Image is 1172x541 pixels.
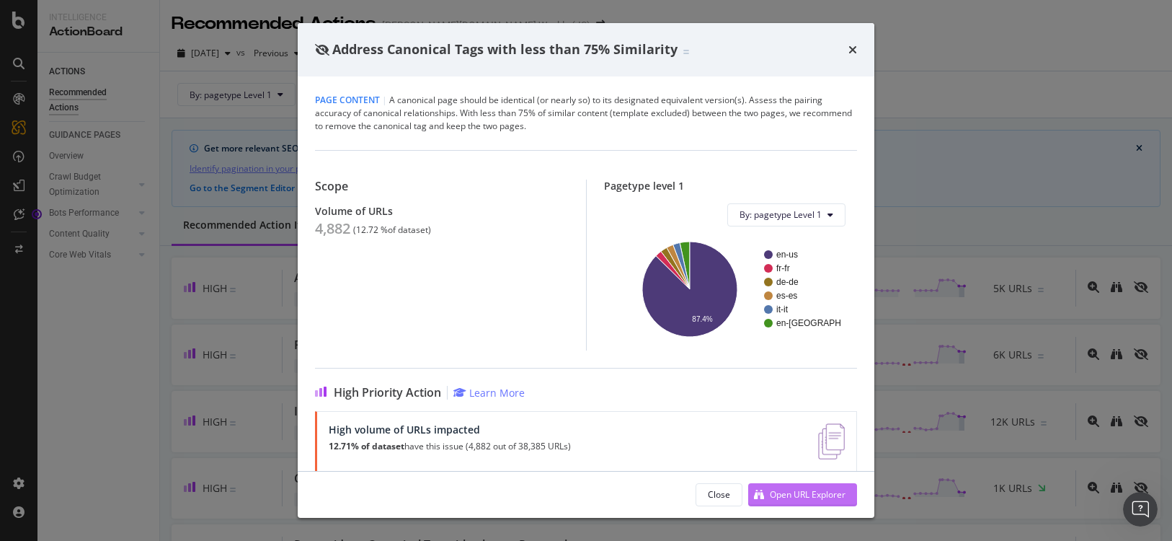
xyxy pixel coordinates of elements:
[770,488,845,501] div: Open URL Explorer
[315,180,569,193] div: Scope
[453,386,525,400] a: Learn More
[776,263,790,273] text: fr-fr
[748,483,857,506] button: Open URL Explorer
[334,386,441,400] span: High Priority Action
[382,94,387,106] span: |
[616,238,840,339] svg: A chart.
[315,94,380,106] span: Page Content
[329,440,404,452] strong: 12.71% of dataset
[776,291,797,301] text: es-es
[298,23,874,518] div: modal
[315,220,350,237] div: 4,882
[740,208,822,221] span: By: pagetype Level 1
[776,250,798,260] text: en-us
[315,205,569,217] div: Volume of URLs
[353,225,431,235] div: ( 12.72 % of dataset )
[776,277,799,287] text: de-de
[315,94,857,133] div: A canonical page should be identical (or nearly so) to its designated equivalent version(s). Asse...
[1123,492,1158,527] iframe: Intercom live chat
[329,441,571,452] p: have this issue (4,882 out of 38,385 URLs)
[315,44,329,56] div: eye-slash
[332,40,678,58] span: Address Canonical Tags with less than 75% Similarity
[696,483,742,506] button: Close
[708,488,730,501] div: Close
[692,315,712,323] text: 87.4%
[848,40,857,59] div: times
[329,423,571,436] div: High volume of URLs impacted
[604,180,858,192] div: Pagetype level 1
[776,318,879,328] text: en-[GEOGRAPHIC_DATA]
[727,203,845,226] button: By: pagetype Level 1
[683,50,689,54] img: Equal
[818,423,845,459] img: e5DMFwAAAABJRU5ErkJggg==
[776,304,789,315] text: it-it
[469,386,525,400] div: Learn More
